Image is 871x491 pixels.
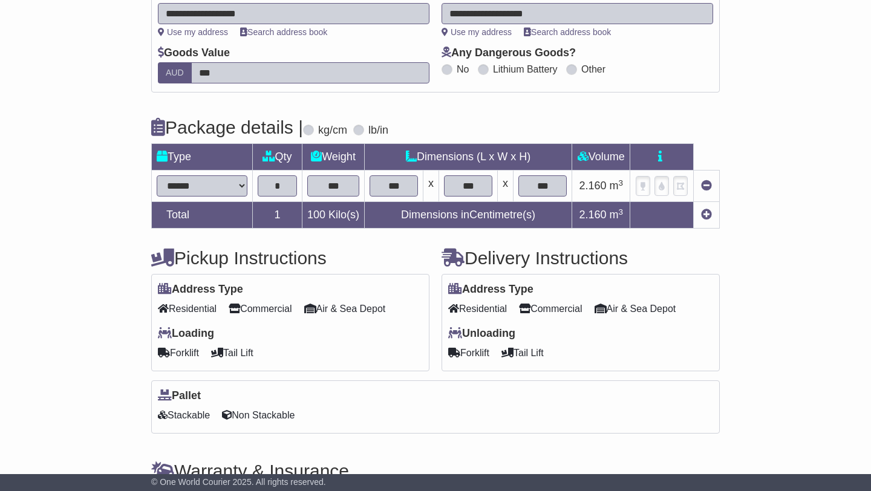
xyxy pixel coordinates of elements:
label: Pallet [158,389,201,403]
span: Forklift [158,343,199,362]
span: Non Stackable [222,406,295,424]
td: Type [152,144,253,171]
span: Air & Sea Depot [595,299,676,318]
a: Use my address [442,27,512,37]
span: 2.160 [579,180,606,192]
label: Address Type [448,283,533,296]
td: 1 [253,202,302,229]
span: Stackable [158,406,210,424]
span: Residential [448,299,507,318]
td: Volume [572,144,630,171]
h4: Warranty & Insurance [151,461,720,481]
a: Add new item [701,209,712,221]
td: Total [152,202,253,229]
label: Any Dangerous Goods? [442,47,576,60]
span: Tail Lift [211,343,253,362]
td: Qty [253,144,302,171]
label: Address Type [158,283,243,296]
h4: Package details | [151,117,303,137]
a: Use my address [158,27,228,37]
h4: Pickup Instructions [151,248,429,268]
label: lb/in [368,124,388,137]
td: Dimensions (L x W x H) [365,144,572,171]
span: Tail Lift [501,343,544,362]
label: No [457,63,469,75]
span: Commercial [229,299,292,318]
label: Other [581,63,605,75]
a: Remove this item [701,180,712,192]
span: 100 [307,209,325,221]
a: Search address book [240,27,327,37]
td: Kilo(s) [302,202,365,229]
a: Search address book [524,27,611,37]
span: 2.160 [579,209,606,221]
label: Unloading [448,327,515,340]
td: Dimensions in Centimetre(s) [365,202,572,229]
span: m [610,180,624,192]
label: Loading [158,327,214,340]
label: Goods Value [158,47,230,60]
td: x [423,171,439,202]
td: Weight [302,144,365,171]
h4: Delivery Instructions [442,248,720,268]
span: m [610,209,624,221]
label: Lithium Battery [493,63,558,75]
span: Commercial [519,299,582,318]
span: Forklift [448,343,489,362]
span: Residential [158,299,217,318]
td: x [498,171,514,202]
span: Air & Sea Depot [304,299,386,318]
span: © One World Courier 2025. All rights reserved. [151,477,326,487]
sup: 3 [619,207,624,216]
label: kg/cm [318,124,347,137]
sup: 3 [619,178,624,187]
label: AUD [158,62,192,83]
